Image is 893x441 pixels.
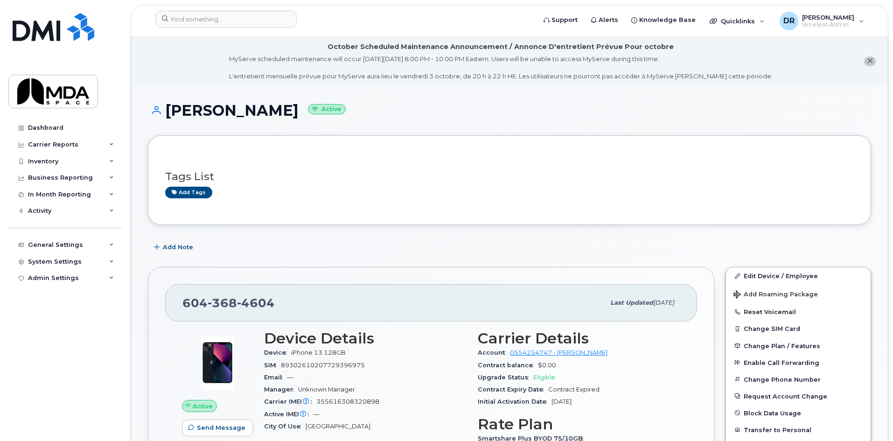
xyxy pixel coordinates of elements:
button: Change Phone Number [726,371,871,388]
button: Change SIM Card [726,320,871,337]
small: Active [308,104,346,115]
span: Email [264,374,287,381]
span: $0.00 [538,362,556,369]
span: — [287,374,293,381]
h1: [PERSON_NAME] [148,102,871,119]
span: Active IMEI [264,411,314,418]
a: Edit Device / Employee [726,267,871,284]
button: Send Message [182,420,253,436]
img: image20231002-3703462-1ig824h.jpeg [189,335,245,391]
div: MyServe scheduled maintenance will occur [DATE][DATE] 8:00 PM - 10:00 PM Eastern. Users will be u... [229,55,773,81]
button: Change Plan / Features [726,337,871,354]
span: SIM [264,362,281,369]
button: Request Account Change [726,388,871,405]
span: iPhone 13 128GB [291,349,346,356]
span: Contract Expired [548,386,600,393]
span: Eligible [533,374,555,381]
span: Add Note [163,243,193,252]
span: 355616308320898 [316,398,379,405]
button: Add Roaming Package [726,284,871,303]
span: Initial Activation Date [478,398,551,405]
span: City Of Use [264,423,306,430]
span: [DATE] [551,398,572,405]
button: Add Note [148,239,201,256]
span: 604 [182,296,275,310]
span: Add Roaming Package [733,291,818,300]
span: Active [193,402,213,411]
span: Carrier IMEI [264,398,316,405]
span: Enable Call Forwarding [744,359,819,366]
span: 368 [208,296,237,310]
span: Contract balance [478,362,538,369]
button: Block Data Usage [726,405,871,421]
a: 0554254747 - [PERSON_NAME] [510,349,607,356]
div: October Scheduled Maintenance Announcement / Annonce D'entretient Prévue Pour octobre [328,42,674,52]
span: [GEOGRAPHIC_DATA] [306,423,370,430]
h3: Rate Plan [478,416,680,433]
button: Enable Call Forwarding [726,354,871,371]
span: 4604 [237,296,275,310]
h3: Tags List [165,171,854,182]
span: — [314,411,320,418]
button: Reset Voicemail [726,303,871,320]
span: 89302610207729396975 [281,362,365,369]
h3: Device Details [264,330,467,347]
span: [DATE] [653,299,674,306]
span: Change Plan / Features [744,342,820,349]
span: Manager [264,386,298,393]
span: Send Message [197,423,245,432]
span: Unknown Manager [298,386,355,393]
span: Account [478,349,510,356]
a: Add tags [165,187,212,198]
iframe: Messenger Launcher [852,400,886,434]
span: Last updated [610,299,653,306]
button: close notification [864,56,876,66]
span: Device [264,349,291,356]
button: Transfer to Personal [726,421,871,438]
span: Contract Expiry Date [478,386,548,393]
h3: Carrier Details [478,330,680,347]
span: Upgrade Status [478,374,533,381]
